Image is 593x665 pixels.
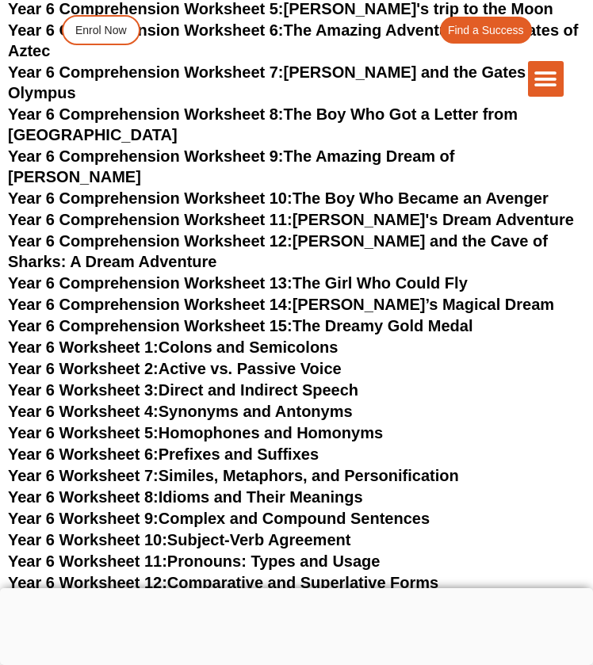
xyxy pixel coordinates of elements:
a: Year 6 Comprehension Worksheet 9:The Amazing Dream of [PERSON_NAME] [8,147,455,185]
span: Year 6 Comprehension Worksheet 12: [8,232,293,250]
a: Year 6 Comprehension Worksheet 10:The Boy Who Became an Avenger [8,189,549,207]
span: Year 6 Comprehension Worksheet 13: [8,274,293,292]
a: Year 6 Comprehension Worksheet 11:[PERSON_NAME]'s Dream Adventure [8,211,574,228]
a: Year 6 Worksheet 12:Comparative and Superlative Forms [8,574,438,591]
a: Year 6 Worksheet 9:Complex and Compound Sentences [8,510,430,527]
a: Year 6 Worksheet 4:Synonyms and Antonyms [8,403,353,420]
span: Year 6 Worksheet 12: [8,574,167,591]
span: Year 6 Comprehension Worksheet 15: [8,317,293,334]
span: Year 6 Worksheet 8: [8,488,159,506]
span: Year 6 Worksheet 9: [8,510,159,527]
a: Enrol Now [62,15,140,45]
span: Year 6 Worksheet 10: [8,531,167,548]
a: Year 6 Worksheet 8:Idioms and Their Meanings [8,488,363,506]
span: Year 6 Comprehension Worksheet 10: [8,189,293,207]
a: Find a Success [439,17,531,44]
span: Year 6 Comprehension Worksheet 8: [8,105,284,123]
span: Year 6 Comprehension Worksheet 9: [8,147,284,165]
span: Enrol Now [75,25,127,36]
a: Year 6 Comprehension Worksheet 15:The Dreamy Gold Medal [8,317,473,334]
span: Year 6 Worksheet 5: [8,424,159,441]
a: Year 6 Comprehension Worksheet 14:[PERSON_NAME]’s Magical Dream [8,296,554,313]
a: Year 6 Worksheet 11:Pronouns: Types and Usage [8,552,380,570]
div: Menu Toggle [528,61,564,97]
a: Year 6 Worksheet 10:Subject-Verb Agreement [8,531,350,548]
span: Year 6 Worksheet 4: [8,403,159,420]
a: Year 6 Worksheet 6:Prefixes and Suffixes [8,445,319,463]
a: Year 6 Worksheet 3:Direct and Indirect Speech [8,381,358,399]
span: Year 6 Worksheet 3: [8,381,159,399]
span: Year 6 Worksheet 2: [8,360,159,377]
a: Year 6 Worksheet 5:Homophones and Homonyms [8,424,383,441]
span: Year 6 Worksheet 11: [8,552,167,570]
span: Year 6 Worksheet 6: [8,445,159,463]
a: Year 6 Worksheet 2:Active vs. Passive Voice [8,360,342,377]
a: Year 6 Comprehension Worksheet 13:The Girl Who Could Fly [8,274,468,292]
span: Year 6 Worksheet 1: [8,338,159,356]
span: Year 6 Worksheet 7: [8,467,159,484]
span: Year 6 Comprehension Worksheet 11: [8,211,293,228]
a: Year 6 Comprehension Worksheet 12:[PERSON_NAME] and the Cave of Sharks: A Dream Adventure [8,232,548,270]
span: Year 6 Comprehension Worksheet 14: [8,296,293,313]
a: Year 6 Worksheet 1:Colons and Semicolons [8,338,338,356]
iframe: Chat Widget [321,486,593,665]
span: Find a Success [447,25,523,36]
a: Year 6 Comprehension Worksheet 8:The Boy Who Got a Letter from [GEOGRAPHIC_DATA] [8,105,518,143]
a: Year 6 Worksheet 7:Similes, Metaphors, and Personification [8,467,459,484]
